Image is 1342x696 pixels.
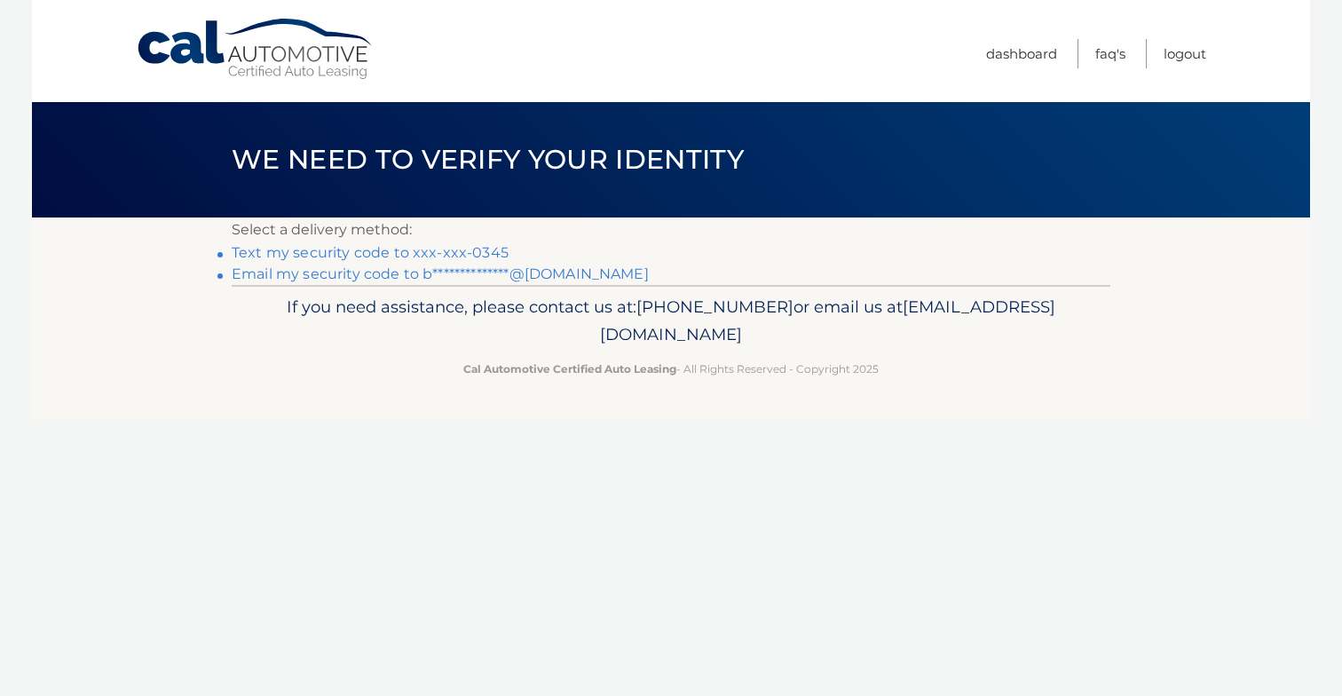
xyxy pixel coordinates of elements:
[636,297,793,317] span: [PHONE_NUMBER]
[136,18,375,81] a: Cal Automotive
[243,293,1099,350] p: If you need assistance, please contact us at: or email us at
[243,360,1099,378] p: - All Rights Reserved - Copyright 2025
[232,217,1110,242] p: Select a delivery method:
[1164,39,1206,68] a: Logout
[463,362,676,376] strong: Cal Automotive Certified Auto Leasing
[232,244,509,261] a: Text my security code to xxx-xxx-0345
[232,143,744,176] span: We need to verify your identity
[1095,39,1125,68] a: FAQ's
[986,39,1057,68] a: Dashboard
